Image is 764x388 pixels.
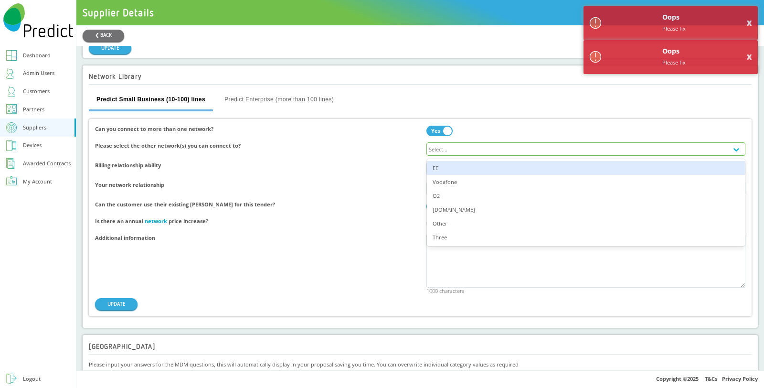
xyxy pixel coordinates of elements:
h4: Can the customer use their existing [PERSON_NAME] for this tender? [95,201,420,207]
button: YesNo [426,218,453,228]
h2: Network Library [89,73,142,80]
div: Other [427,216,745,230]
h4: Billing relationship ability [95,162,420,168]
button: Predict Enterprise (more than 100 lines) [217,88,341,111]
h4: Additional information [95,235,420,241]
button: ❮ BACK [83,30,124,42]
div: Customers [23,86,50,97]
button: X [747,20,752,26]
button: UPDATE [95,298,138,310]
div: My Account [23,177,52,187]
img: Predict Mobile [3,3,73,37]
div: Three [427,230,745,244]
button: YesNo [426,126,453,136]
span: 1000 characters [426,287,464,294]
div: Logout [23,374,41,384]
div: Awarded Contracts [23,159,71,169]
div: Please input your answers for the MDM questions, this will automatically display in your proposal... [89,360,752,370]
div: Devices [23,140,42,151]
div: Suppliers [23,123,46,133]
a: T&Cs [705,375,717,382]
h4: Your network relationship [95,182,420,188]
h4: Please select the other network(s) you can connect to? [95,142,420,149]
button: YesNo [426,201,453,212]
div: Yes [429,128,443,133]
div: Partners [23,105,44,115]
h2: [GEOGRAPHIC_DATA] [89,343,155,350]
div: EE [427,161,745,175]
div: Vodafone [427,175,745,189]
button: UPDATE [89,42,131,54]
p: Oops [662,46,686,56]
div: Copyright © 2025 [76,370,764,388]
div: O2 [427,189,745,203]
h4: Is there an annual price increase? [95,218,420,224]
span: network [145,217,167,225]
div: Dashboard [23,51,51,61]
a: Privacy Policy [722,375,758,382]
p: Please fix [662,58,686,68]
div: [DOMAIN_NAME] [427,203,745,216]
button: Predict Small Business (10-100) lines [89,88,213,111]
div: Select... [429,146,447,152]
button: X [747,54,752,60]
p: Oops [662,12,686,22]
p: Please fix [662,24,686,34]
h4: Can you connect to more than one network? [95,126,420,132]
div: Admin Users [23,68,54,78]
